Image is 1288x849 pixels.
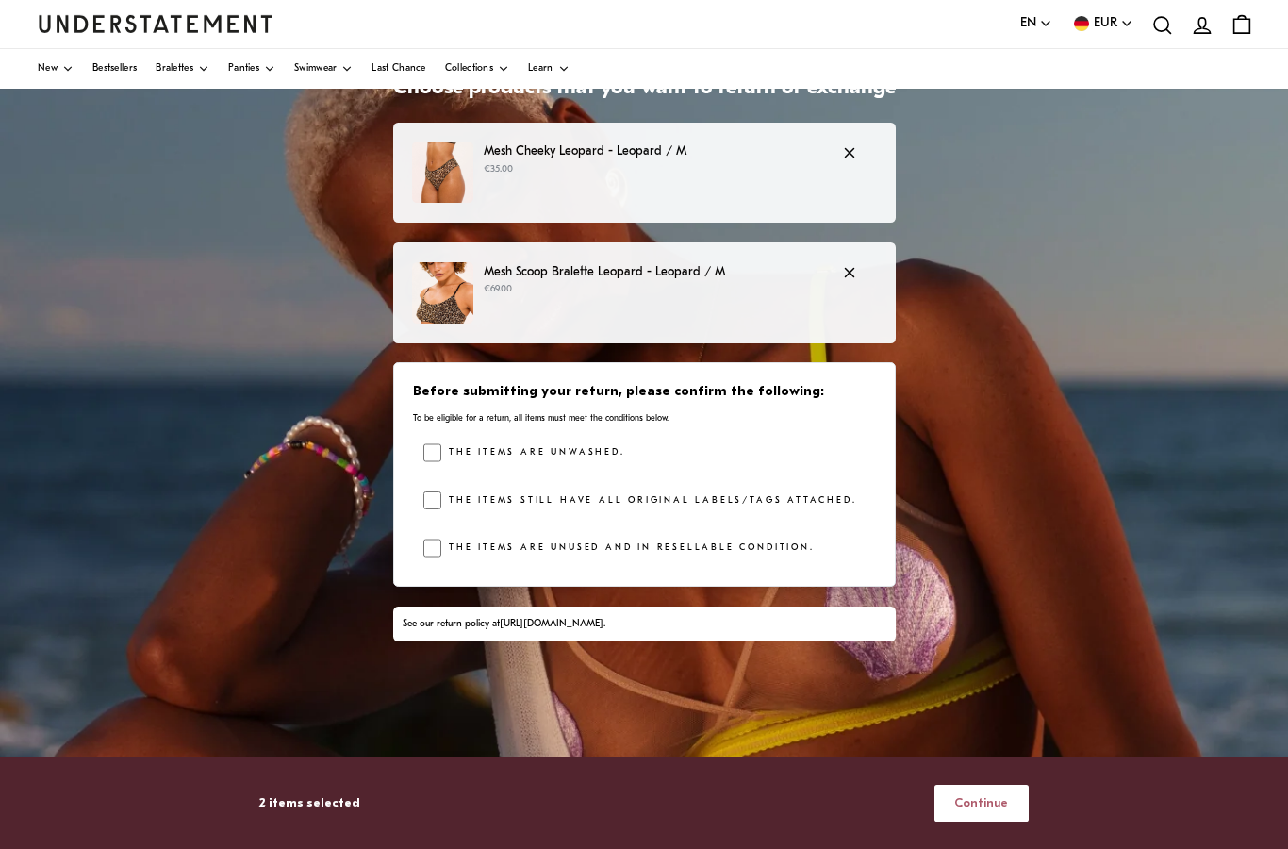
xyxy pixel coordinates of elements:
p: €69.00 [484,282,823,297]
p: Mesh Scoop Bralette Leopard - Leopard / M [484,262,823,282]
a: Collections [445,49,509,89]
p: €35.00 [484,162,823,177]
label: The items are unwashed. [441,443,624,462]
span: Bralettes [156,64,193,74]
button: EUR [1071,13,1133,34]
img: 10_d3ba1e7b-75da-4732-b030-3b743bcbafd9.jpg [412,141,473,203]
a: Panties [228,49,275,89]
button: EN [1020,13,1052,34]
p: To be eligible for a return, all items must meet the conditions below. [413,412,874,424]
span: Bestsellers [92,64,137,74]
span: Collections [445,64,493,74]
span: New [38,64,58,74]
img: 2_6b21837e-d6c0-4c53-80ae-2487428db76d.jpg [412,262,473,324]
label: The items still have all original labels/tags attached. [441,491,856,510]
p: Mesh Cheeky Leopard - Leopard / M [484,141,823,161]
label: The items are unused and in resellable condition. [441,539,814,558]
div: See our return policy at . [403,617,885,632]
span: EN [1020,13,1036,34]
span: Learn [528,64,553,74]
h3: Before submitting your return, please confirm the following: [413,383,874,402]
span: EUR [1094,13,1117,34]
span: Last Chance [372,64,425,74]
h1: Choose products that you want to return or exchange [393,75,896,103]
a: Swimwear [294,49,353,89]
a: New [38,49,74,89]
a: Bestsellers [92,49,137,89]
span: Swimwear [294,64,337,74]
a: Last Chance [372,49,425,89]
a: Bralettes [156,49,209,89]
a: [URL][DOMAIN_NAME] [500,619,603,629]
span: Panties [228,64,259,74]
a: Learn [528,49,570,89]
a: Understatement Homepage [38,15,273,32]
